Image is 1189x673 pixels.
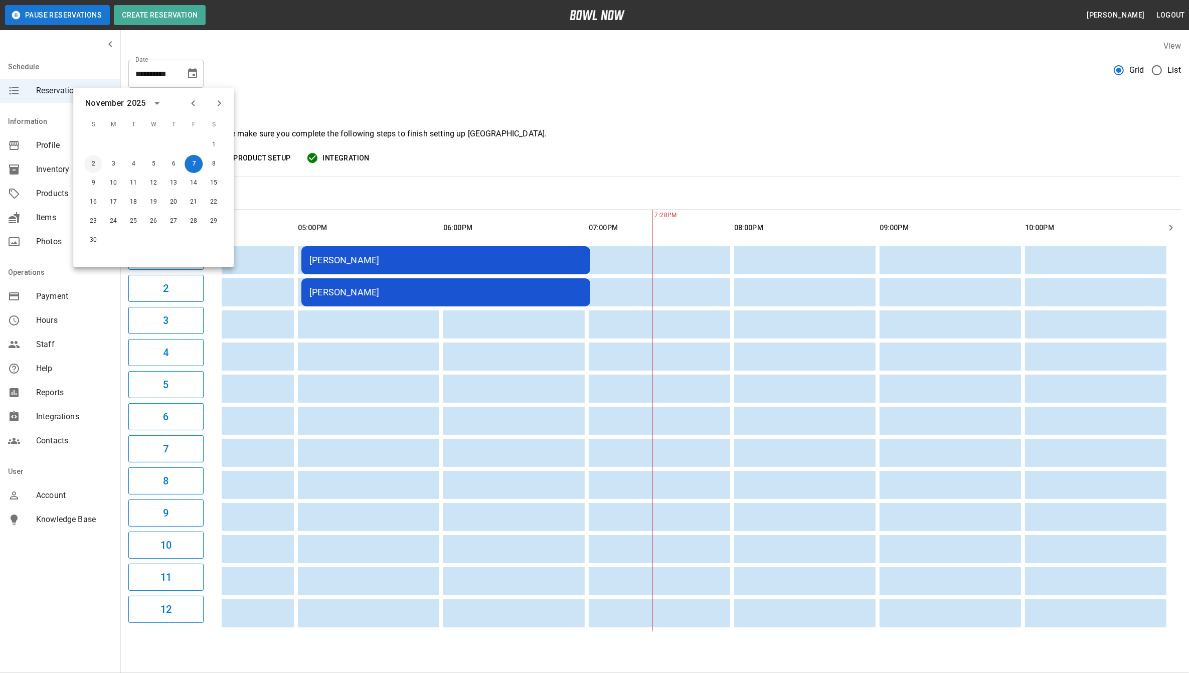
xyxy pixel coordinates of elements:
[185,212,203,230] button: Nov 28, 2025
[128,275,204,302] button: 2
[85,97,124,109] div: November
[205,193,223,211] button: Nov 22, 2025
[104,155,122,173] button: Nov 3, 2025
[128,596,204,623] button: 12
[36,435,112,447] span: Contacts
[164,212,183,230] button: Nov 27, 2025
[163,409,168,425] h6: 6
[5,5,110,25] button: Pause Reservations
[144,212,162,230] button: Nov 26, 2025
[1153,6,1189,25] button: Logout
[185,115,203,135] span: F
[185,155,203,173] button: Nov 7, 2025
[36,489,112,501] span: Account
[1129,64,1144,76] span: Grid
[124,193,142,211] button: Nov 18, 2025
[36,314,112,326] span: Hours
[36,163,112,176] span: Inventory
[84,174,102,192] button: Nov 9, 2025
[104,174,122,192] button: Nov 10, 2025
[128,499,204,527] button: 9
[128,128,1181,140] p: Welcome to BowlNow! Please make sure you complete the following steps to finish setting up [GEOGR...
[205,115,223,135] span: S
[163,441,168,457] h6: 7
[144,193,162,211] button: Nov 19, 2025
[163,473,168,489] h6: 8
[233,152,290,164] span: Product Setup
[36,387,112,399] span: Reports
[84,115,102,135] span: S
[36,411,112,423] span: Integrations
[128,564,204,591] button: 11
[128,371,204,398] button: 5
[205,212,223,230] button: Nov 29, 2025
[124,174,142,192] button: Nov 11, 2025
[36,85,112,97] span: Reservations
[205,155,223,173] button: Nov 8, 2025
[128,403,204,430] button: 6
[652,211,655,221] span: 7:28PM
[309,287,582,297] div: [PERSON_NAME]
[205,136,223,154] button: Nov 1, 2025
[164,115,183,135] span: T
[124,212,142,230] button: Nov 25, 2025
[128,96,1181,124] h3: Welcome
[128,307,204,334] button: 3
[185,193,203,211] button: Nov 21, 2025
[185,174,203,192] button: Nov 14, 2025
[36,290,112,302] span: Payment
[570,10,625,20] img: logo
[104,193,122,211] button: Nov 17, 2025
[84,155,102,173] button: Nov 2, 2025
[163,505,168,521] h6: 9
[36,212,112,224] span: Items
[163,312,168,328] h6: 3
[144,155,162,173] button: Nov 5, 2025
[160,569,172,585] h6: 11
[144,174,162,192] button: Nov 12, 2025
[127,97,145,109] div: 2025
[128,467,204,494] button: 8
[1083,6,1148,25] button: [PERSON_NAME]
[128,339,204,366] button: 4
[309,255,582,265] div: [PERSON_NAME]
[36,363,112,375] span: Help
[160,601,172,617] h6: 12
[211,95,228,112] button: Next month
[36,188,112,200] span: Products
[205,174,223,192] button: Nov 15, 2025
[183,64,203,84] button: Choose date, selected date is Nov 7, 2025
[160,537,172,553] h6: 10
[128,185,1181,209] div: inventory tabs
[164,155,183,173] button: Nov 6, 2025
[124,115,142,135] span: T
[84,193,102,211] button: Nov 16, 2025
[128,532,204,559] button: 10
[322,152,369,164] span: Integration
[104,212,122,230] button: Nov 24, 2025
[36,339,112,351] span: Staff
[164,174,183,192] button: Nov 13, 2025
[163,377,168,393] h6: 5
[163,280,168,296] h6: 2
[84,212,102,230] button: Nov 23, 2025
[36,236,112,248] span: Photos
[84,231,102,249] button: Nov 30, 2025
[114,5,206,25] button: Create Reservation
[185,95,202,112] button: Previous month
[104,115,122,135] span: M
[163,345,168,361] h6: 4
[144,115,162,135] span: W
[36,139,112,151] span: Profile
[1163,41,1181,51] label: View
[148,95,165,112] button: calendar view is open, switch to year view
[164,193,183,211] button: Nov 20, 2025
[36,514,112,526] span: Knowledge Base
[128,435,204,462] button: 7
[124,155,142,173] button: Nov 4, 2025
[1167,64,1181,76] span: List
